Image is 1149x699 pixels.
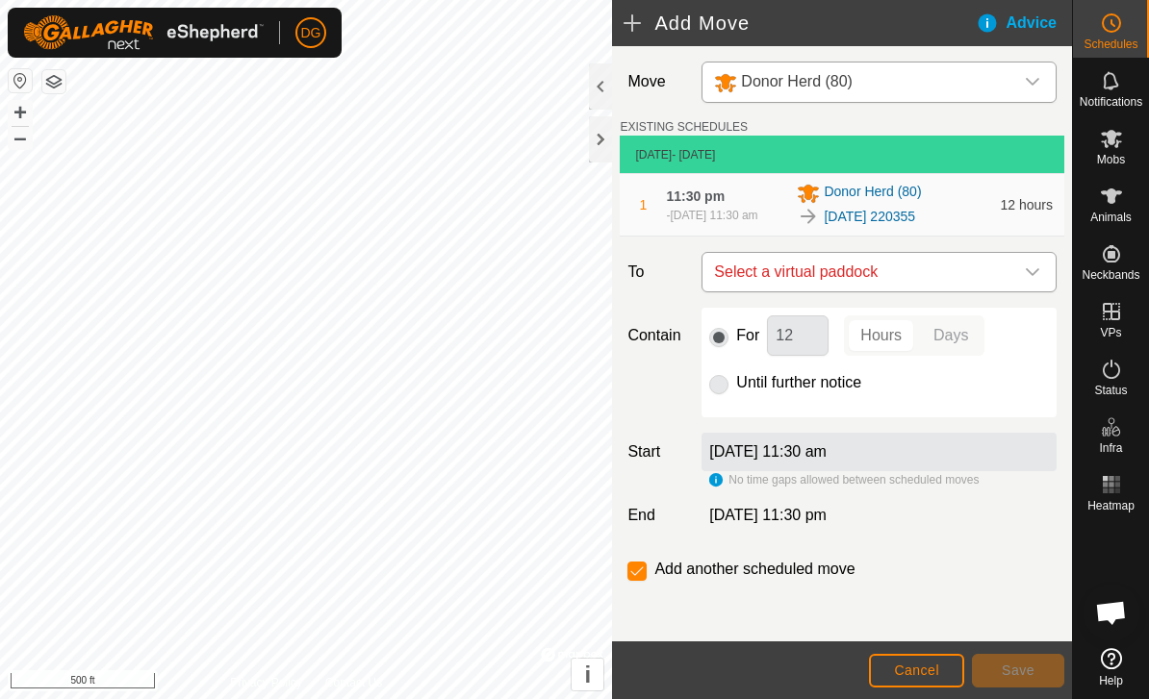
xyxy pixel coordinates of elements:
a: Contact Us [325,674,382,691]
label: Until further notice [736,375,861,390]
div: dropdown trigger [1013,253,1052,291]
div: dropdown trigger [1013,62,1052,102]
button: – [9,126,32,149]
span: Schedules [1084,38,1137,50]
span: 12 hours [1001,197,1053,212]
span: Animals [1090,212,1132,223]
span: Mobs [1097,154,1125,165]
div: - [666,207,757,224]
a: [DATE] 220355 [824,207,915,227]
span: Help [1099,675,1123,687]
span: Select a virtual paddock [706,253,1013,291]
span: VPs [1100,327,1121,338]
label: Move [620,62,694,103]
span: Heatmap [1087,500,1135,512]
label: End [620,504,694,527]
span: 1 [640,197,648,212]
span: Save [1002,662,1034,678]
label: To [620,252,694,292]
span: Cancel [894,662,939,678]
button: Reset Map [9,69,32,92]
img: Gallagher Logo [23,15,264,50]
label: EXISTING SCHEDULES [620,118,748,136]
span: [DATE] 11:30 am [670,209,757,222]
button: + [9,101,32,124]
span: Donor Herd [706,62,1013,102]
label: Add another scheduled move [654,562,855,577]
span: No time gaps allowed between scheduled moves [728,473,979,487]
a: Privacy Policy [230,674,302,691]
a: Help [1073,640,1149,694]
span: [DATE] [635,148,672,162]
label: For [736,328,759,343]
img: To [797,205,820,228]
span: DG [301,23,321,43]
span: - [DATE] [672,148,715,162]
span: Status [1094,385,1127,396]
span: Infra [1099,442,1122,454]
button: Cancel [869,654,964,687]
span: i [585,662,592,687]
span: Notifications [1080,96,1142,108]
button: Save [972,654,1064,687]
span: [DATE] 11:30 pm [709,507,827,523]
button: i [572,659,603,690]
span: Donor Herd (80) [824,182,921,205]
label: Contain [620,324,694,347]
div: Open chat [1083,584,1140,641]
span: 11:30 pm [666,188,725,204]
span: Donor Herd (80) [741,73,853,89]
label: [DATE] 11:30 am [709,443,827,460]
span: Neckbands [1082,269,1139,281]
button: Map Layers [42,70,65,93]
label: Start [620,440,694,463]
div: Advice [976,12,1072,35]
h2: Add Move [624,12,975,35]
